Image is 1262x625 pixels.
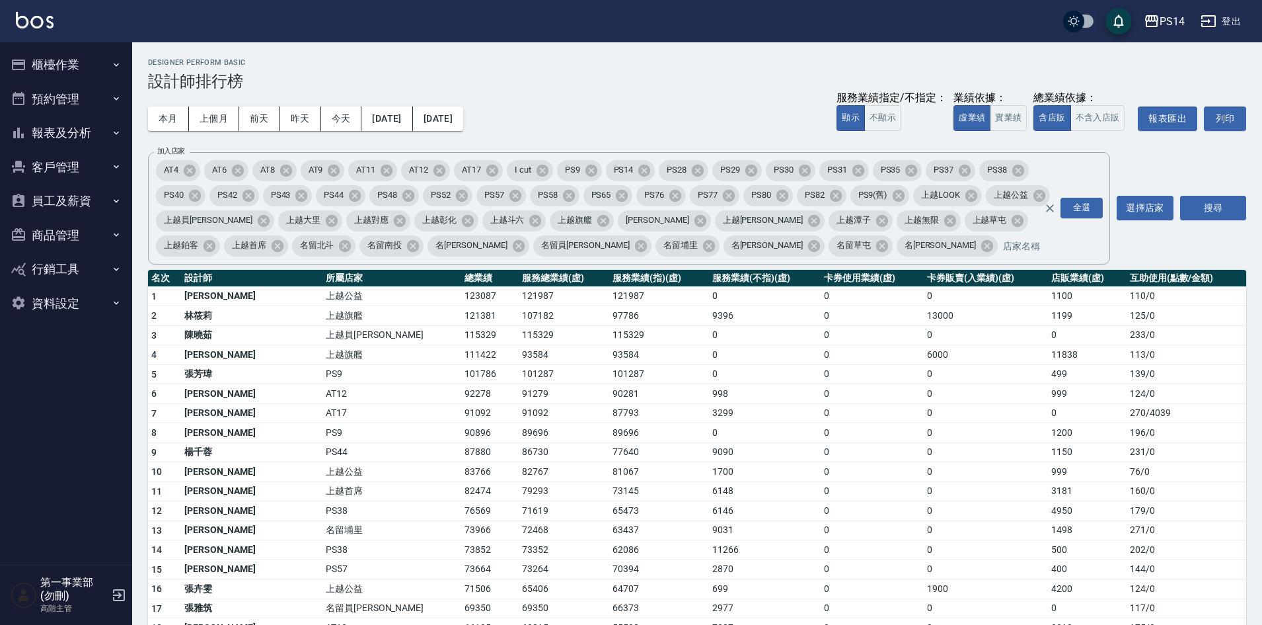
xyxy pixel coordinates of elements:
[1117,196,1173,220] button: 選擇店家
[156,185,205,206] div: PS40
[1048,403,1127,423] td: 0
[821,345,924,365] td: 0
[1127,481,1246,501] td: 160 / 0
[1033,105,1070,131] button: 含店販
[413,106,463,131] button: [DATE]
[252,160,297,181] div: AT8
[583,188,619,202] span: PS65
[609,403,709,423] td: 87793
[873,163,909,177] span: PS35
[151,408,157,419] span: 7
[557,160,602,181] div: PS9
[461,481,519,501] td: 82474
[423,188,459,202] span: PS52
[156,163,186,177] span: AT4
[519,384,609,404] td: 91279
[530,185,579,206] div: PS58
[519,423,609,443] td: 89696
[519,462,609,482] td: 82767
[926,163,961,177] span: PS37
[181,423,322,443] td: [PERSON_NAME]
[709,462,821,482] td: 1700
[530,188,566,202] span: PS58
[322,481,461,501] td: 上越首席
[1138,106,1197,131] a: 報表匯出
[461,384,519,404] td: 92278
[204,160,248,181] div: AT6
[821,384,924,404] td: 0
[636,185,686,206] div: PS76
[1127,403,1246,423] td: 270 / 4039
[873,160,922,181] div: PS35
[401,163,436,177] span: AT12
[1033,91,1131,105] div: 總業績依據：
[414,214,464,227] span: 上越彰化
[924,286,1048,306] td: 0
[609,270,709,287] th: 服務業績(指)(虛)
[322,423,461,443] td: PS9
[151,291,157,302] span: 1
[1127,270,1246,287] th: 互助使用(點數/金額)
[181,345,322,365] td: [PERSON_NAME]
[156,160,200,181] div: AT4
[427,239,515,252] span: 名[PERSON_NAME]
[797,188,833,202] span: PS82
[583,185,633,206] div: PS65
[743,188,779,202] span: PS80
[278,214,328,227] span: 上越大里
[897,214,947,227] span: 上越無限
[151,603,163,614] span: 17
[151,583,163,594] span: 16
[157,146,185,156] label: 加入店家
[986,185,1050,206] div: 上越公益
[709,403,821,423] td: 3299
[16,12,54,28] img: Logo
[690,185,739,206] div: PS77
[836,91,947,105] div: 服務業績指定/不指定：
[550,210,614,231] div: 上越旗艦
[322,270,461,287] th: 所屬店家
[156,214,260,227] span: 上越員[PERSON_NAME]
[204,163,235,177] span: AT6
[897,239,984,252] span: 名[PERSON_NAME]
[507,160,553,181] div: I cut
[369,185,419,206] div: PS48
[181,384,322,404] td: [PERSON_NAME]
[461,286,519,306] td: 123087
[829,210,893,231] div: 上越潭子
[322,345,461,365] td: 上越旗艦
[924,403,1048,423] td: 0
[476,185,526,206] div: PS57
[476,188,512,202] span: PS57
[461,423,519,443] td: 90896
[953,105,990,131] button: 虛業績
[1048,270,1127,287] th: 店販業績(虛)
[322,325,461,345] td: 上越員[PERSON_NAME]
[821,306,924,326] td: 0
[1070,105,1125,131] button: 不含入店販
[181,481,322,501] td: [PERSON_NAME]
[655,235,720,257] div: 名留埔里
[709,325,821,345] td: 0
[151,505,163,516] span: 12
[1127,442,1246,462] td: 231 / 0
[821,325,924,345] td: 0
[316,185,365,206] div: PS44
[461,364,519,384] td: 101786
[924,306,1048,326] td: 13000
[224,239,274,252] span: 上越首席
[766,163,801,177] span: PS30
[1048,286,1127,306] td: 1100
[322,462,461,482] td: 上越公益
[618,210,710,231] div: [PERSON_NAME]
[897,235,998,257] div: 名[PERSON_NAME]
[151,525,163,536] span: 13
[724,239,811,252] span: 名[PERSON_NAME]
[263,185,313,206] div: PS43
[557,163,588,177] span: PS9
[1048,462,1127,482] td: 999
[1127,364,1246,384] td: 139 / 0
[148,270,181,287] th: 名次
[5,150,127,185] button: 客戶管理
[156,235,220,257] div: 上越鉑客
